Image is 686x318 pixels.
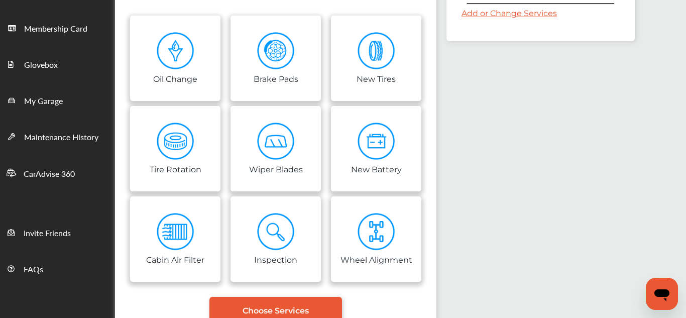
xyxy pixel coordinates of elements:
[153,72,197,84] div: Oil Change
[254,72,298,84] div: Brake Pads
[24,131,98,144] span: Maintenance History
[1,118,115,154] a: Maintenance History
[357,72,396,84] div: New Tires
[254,253,297,265] div: Inspection
[243,306,309,315] span: Choose Services
[257,123,295,160] img: T5xB6yrcwAAAAABJRU5ErkJggg==
[331,106,421,191] a: New Battery
[157,213,194,251] img: DxW3bQHYXT2PAAAAAElFTkSuQmCC
[331,16,421,101] a: New Tires
[231,16,321,101] a: Brake Pads
[24,168,75,181] span: CarAdvise 360
[646,278,678,310] iframe: Button to launch messaging window
[24,227,71,240] span: Invite Friends
[130,196,220,282] a: Cabin Air Filter
[24,23,87,36] span: Membership Card
[462,9,557,18] a: Add or Change Services
[257,213,295,251] img: h2VH4H9IKrS5PeYdegAAAABJRU5ErkJggg==
[130,16,220,101] a: Oil Change
[231,196,321,282] a: Inspection
[257,32,295,70] img: wBxtUMBELdeMgAAAABJRU5ErkJggg==
[249,163,303,174] div: Wiper Blades
[24,263,43,276] span: FAQs
[24,95,63,108] span: My Garage
[130,106,220,191] a: Tire Rotation
[351,163,402,174] div: New Battery
[358,213,395,251] img: wOSvEehpHHUGwAAAABJRU5ErkJggg==
[146,253,204,265] div: Cabin Air Filter
[1,10,115,46] a: Membership Card
[157,32,194,70] img: wcoFAocxp4P6AAAAABJRU5ErkJggg==
[231,106,321,191] a: Wiper Blades
[358,123,395,160] img: NX+4s2Ya++R3Ya3rlPlcYdj2V9n9vqA38MHjAXQAAAABJRU5ErkJggg==
[358,32,395,70] img: C9BGlyV+GqWIAAAAABJRU5ErkJggg==
[1,46,115,82] a: Glovebox
[340,253,412,265] div: Wheel Alignment
[24,59,58,72] span: Glovebox
[1,82,115,118] a: My Garage
[331,196,421,282] a: Wheel Alignment
[150,163,201,174] div: Tire Rotation
[157,123,194,160] img: ASPTpwwLVD94AAAAAElFTkSuQmCC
